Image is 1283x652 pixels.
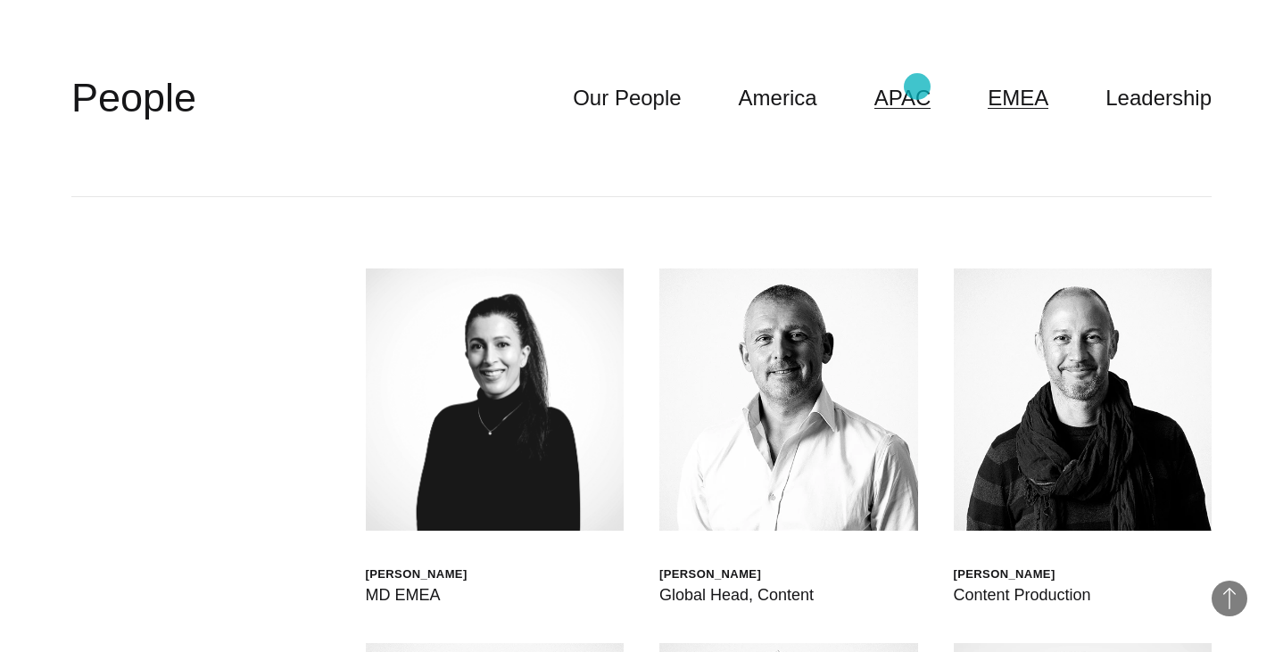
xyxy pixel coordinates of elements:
[1212,581,1247,616] button: Back to Top
[366,566,468,582] div: [PERSON_NAME]
[366,268,625,530] img: HELEN JOANNA WOOD
[659,582,814,607] div: Global Head, Content
[366,582,468,607] div: MD EMEA
[874,81,931,115] a: APAC
[954,268,1213,531] img: James Graves
[739,81,817,115] a: America
[954,582,1091,607] div: Content Production
[988,81,1048,115] a: EMEA
[573,81,681,115] a: Our People
[659,268,918,531] img: Steve Waller
[659,566,814,582] div: [PERSON_NAME]
[1105,81,1212,115] a: Leadership
[71,71,196,125] h2: People
[954,566,1091,582] div: [PERSON_NAME]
